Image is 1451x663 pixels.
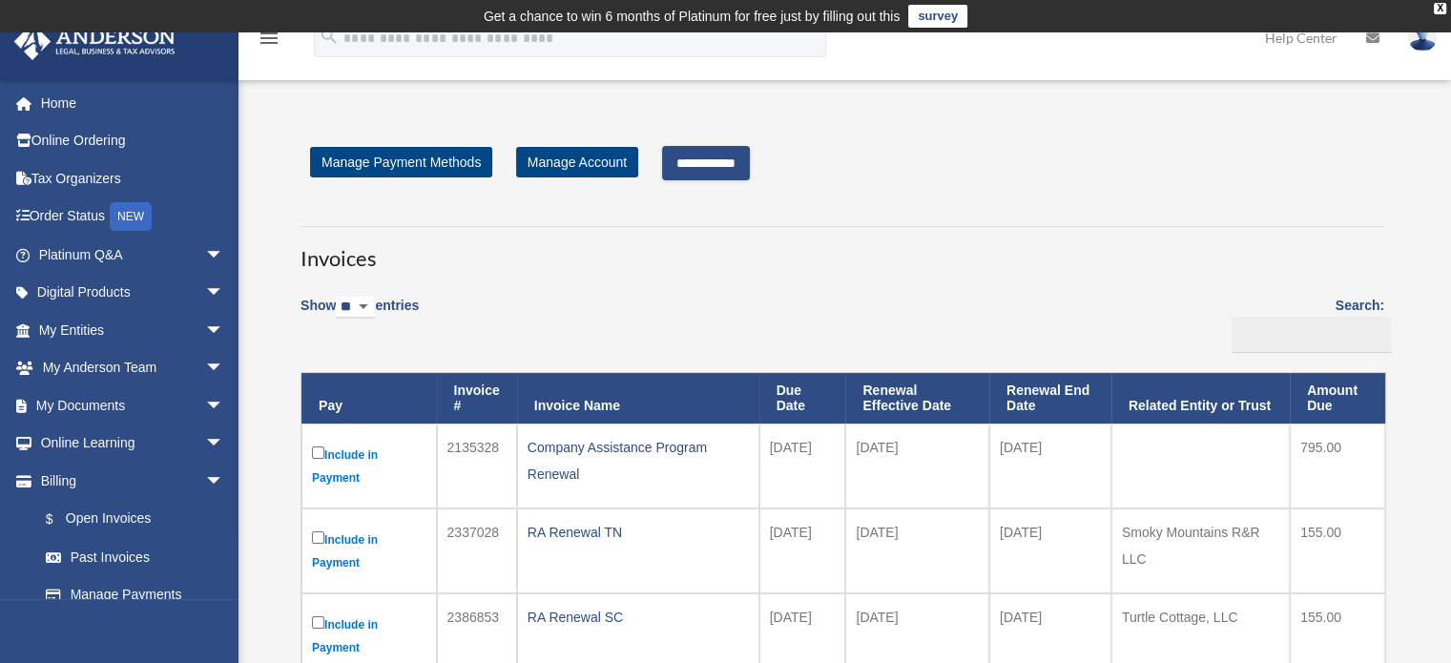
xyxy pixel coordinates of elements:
a: Manage Payment Methods [310,147,492,177]
input: Include in Payment [312,616,324,629]
a: Tax Organizers [13,159,253,197]
td: [DATE] [989,424,1111,508]
input: Include in Payment [312,446,324,459]
input: Search: [1232,317,1391,353]
span: arrow_drop_down [205,462,243,501]
span: arrow_drop_down [205,349,243,388]
a: Past Invoices [27,538,243,576]
i: menu [258,27,280,50]
a: Manage Payments [27,576,243,614]
a: Online Learningarrow_drop_down [13,425,253,463]
span: arrow_drop_down [205,274,243,313]
a: Home [13,84,253,122]
td: 795.00 [1290,424,1385,508]
div: Get a chance to win 6 months of Platinum for free just by filling out this [484,5,901,28]
img: User Pic [1408,24,1437,52]
input: Include in Payment [312,531,324,544]
th: Renewal End Date: activate to sort column ascending [989,373,1111,425]
div: close [1434,3,1446,14]
span: arrow_drop_down [205,425,243,464]
a: $Open Invoices [27,500,234,539]
td: 2135328 [437,424,517,508]
th: Due Date: activate to sort column ascending [759,373,846,425]
div: Company Assistance Program Renewal [528,434,749,487]
a: survey [908,5,967,28]
th: Renewal Effective Date: activate to sort column ascending [845,373,989,425]
td: 155.00 [1290,508,1385,593]
h3: Invoices [301,226,1384,274]
th: Invoice #: activate to sort column ascending [437,373,517,425]
a: My Documentsarrow_drop_down [13,386,253,425]
label: Show entries [301,294,419,338]
a: Platinum Q&Aarrow_drop_down [13,236,253,274]
a: menu [258,33,280,50]
label: Include in Payment [312,443,426,489]
span: arrow_drop_down [205,311,243,350]
select: Showentries [336,297,375,319]
a: Manage Account [516,147,638,177]
td: Smoky Mountains R&R LLC [1111,508,1290,593]
td: [DATE] [845,508,989,593]
td: [DATE] [989,508,1111,593]
th: Pay: activate to sort column descending [301,373,437,425]
span: $ [56,508,66,531]
a: My Anderson Teamarrow_drop_down [13,349,253,387]
div: RA Renewal SC [528,604,749,631]
span: arrow_drop_down [205,236,243,275]
th: Related Entity or Trust: activate to sort column ascending [1111,373,1290,425]
div: RA Renewal TN [528,519,749,546]
td: [DATE] [845,424,989,508]
td: [DATE] [759,508,846,593]
a: My Entitiesarrow_drop_down [13,311,253,349]
a: Order StatusNEW [13,197,253,237]
i: search [319,26,340,47]
td: 2337028 [437,508,517,593]
a: Digital Productsarrow_drop_down [13,274,253,312]
a: Online Ordering [13,122,253,160]
span: arrow_drop_down [205,386,243,425]
div: NEW [110,202,152,231]
th: Invoice Name: activate to sort column ascending [517,373,759,425]
th: Amount Due: activate to sort column ascending [1290,373,1385,425]
a: Billingarrow_drop_down [13,462,243,500]
label: Include in Payment [312,528,426,574]
img: Anderson Advisors Platinum Portal [9,23,181,60]
label: Search: [1225,294,1384,353]
label: Include in Payment [312,612,426,659]
td: [DATE] [759,424,846,508]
